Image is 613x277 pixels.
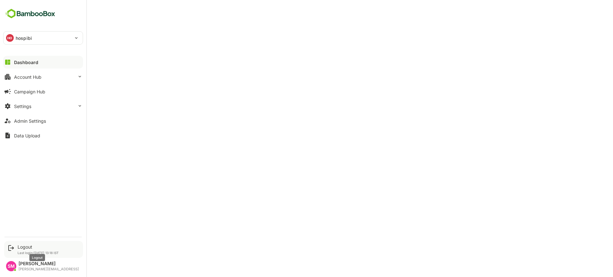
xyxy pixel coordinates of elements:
div: Dashboard [14,60,38,65]
button: Settings [3,100,83,113]
div: Admin Settings [14,118,46,124]
button: Dashboard [3,56,83,69]
p: Last login: [DATE] 13:18 IST [18,251,59,255]
button: Campaign Hub [3,85,83,98]
div: [PERSON_NAME][EMAIL_ADDRESS] [19,267,79,271]
div: Campaign Hub [14,89,45,94]
div: Logout [18,244,59,250]
div: Settings [14,104,31,109]
div: [PERSON_NAME] [19,261,79,266]
button: Account Hub [3,70,83,83]
div: HO [6,34,14,42]
button: Data Upload [3,129,83,142]
img: BambooboxFullLogoMark.5f36c76dfaba33ec1ec1367b70bb1252.svg [3,8,57,20]
div: Data Upload [14,133,40,138]
p: hospibi [16,35,32,41]
div: SM [6,261,16,271]
button: Admin Settings [3,114,83,127]
div: Account Hub [14,74,42,80]
div: HOhospibi [4,32,83,44]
